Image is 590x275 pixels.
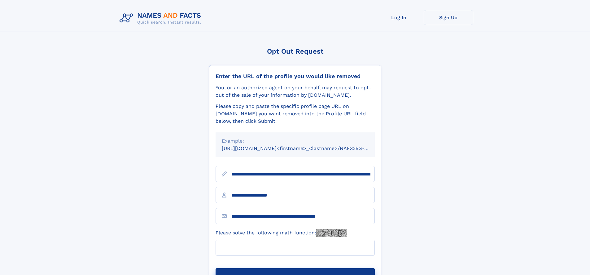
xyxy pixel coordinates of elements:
[222,137,369,145] div: Example:
[209,47,381,55] div: Opt Out Request
[216,229,347,237] label: Please solve the following math function:
[216,84,375,99] div: You, or an authorized agent on your behalf, may request to opt-out of the sale of your informatio...
[117,10,206,27] img: Logo Names and Facts
[424,10,473,25] a: Sign Up
[216,73,375,80] div: Enter the URL of the profile you would like removed
[222,145,387,151] small: [URL][DOMAIN_NAME]<firstname>_<lastname>/NAF325G-xxxxxxxx
[374,10,424,25] a: Log In
[216,103,375,125] div: Please copy and paste the specific profile page URL on [DOMAIN_NAME] you want removed into the Pr...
